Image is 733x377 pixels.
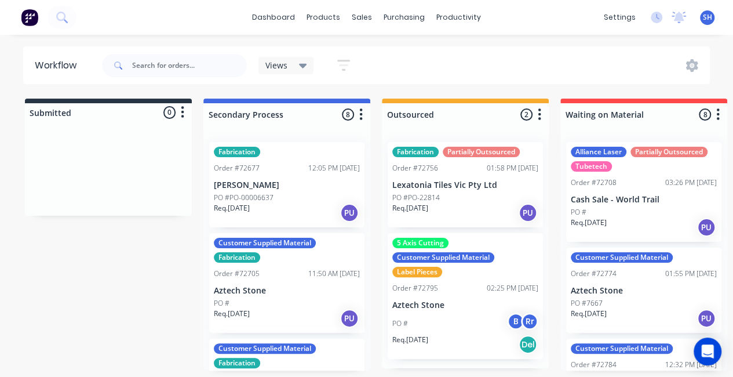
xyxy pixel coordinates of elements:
[431,9,487,26] div: productivity
[214,193,273,203] p: PO #PO-00006637
[388,142,543,227] div: FabricationPartially OutsourcedOrder #7275601:58 PM [DATE]Lexatonia Tiles Vic Pty LtdPO #PO-22814...
[571,286,717,296] p: Aztech Stone
[246,9,301,26] a: dashboard
[392,300,538,310] p: Aztech Stone
[571,298,603,309] p: PO #7667
[209,142,364,227] div: FabricationOrder #7267712:05 PM [DATE][PERSON_NAME]PO #PO-00006637Req.[DATE]PU
[392,163,438,173] div: Order #72756
[571,269,617,279] div: Order #72774
[392,283,438,293] div: Order #72795
[566,248,721,333] div: Customer Supplied MaterialOrder #7277401:55 PM [DATE]Aztech StonePO #7667Req.[DATE]PU
[308,163,360,173] div: 12:05 PM [DATE]
[214,286,360,296] p: Aztech Stone
[571,217,607,228] p: Req. [DATE]
[214,147,260,157] div: Fabrication
[571,343,673,354] div: Customer Supplied Material
[630,147,708,157] div: Partially Outsourced
[214,343,316,354] div: Customer Supplied Material
[346,9,378,26] div: sales
[694,338,721,365] div: Open Intercom Messenger
[132,54,247,77] input: Search for orders...
[214,163,260,173] div: Order #72677
[214,252,260,263] div: Fabrication
[665,360,717,370] div: 12:32 PM [DATE]
[571,360,617,370] div: Order #72784
[571,309,607,319] p: Req. [DATE]
[265,59,287,71] span: Views
[571,147,626,157] div: Alliance Laser
[392,318,408,329] p: PO #
[209,233,364,333] div: Customer Supplied MaterialFabricationOrder #7270511:50 AM [DATE]Aztech StonePO #Req.[DATE]PU
[392,193,440,203] p: PO #PO-22814
[697,218,716,237] div: PU
[392,180,538,190] p: Lexatonia Tiles Vic Pty Ltd
[214,203,250,213] p: Req. [DATE]
[340,309,359,328] div: PU
[392,203,428,213] p: Req. [DATE]
[519,204,537,222] div: PU
[507,313,524,330] div: B
[308,269,360,279] div: 11:50 AM [DATE]
[665,177,717,188] div: 03:26 PM [DATE]
[340,204,359,222] div: PU
[21,9,38,26] img: Factory
[388,233,543,359] div: 5 Axis CuttingCustomer Supplied MaterialLabel PiecesOrder #7279502:25 PM [DATE]Aztech StonePO #BR...
[571,252,673,263] div: Customer Supplied Material
[571,177,617,188] div: Order #72708
[571,195,717,205] p: Cash Sale - World Trail
[519,335,537,354] div: Del
[214,358,260,368] div: Fabrication
[214,238,316,248] div: Customer Supplied Material
[571,161,612,172] div: Tubetech
[35,59,82,72] div: Workflow
[392,147,439,157] div: Fabrication
[571,207,586,217] p: PO #
[392,252,494,263] div: Customer Supplied Material
[665,269,717,279] div: 01:55 PM [DATE]
[301,9,346,26] div: products
[487,283,538,293] div: 02:25 PM [DATE]
[443,147,520,157] div: Partially Outsourced
[214,298,229,309] p: PO #
[521,313,538,330] div: Rr
[598,9,641,26] div: settings
[392,238,448,248] div: 5 Axis Cutting
[392,267,442,277] div: Label Pieces
[703,12,712,23] span: SH
[214,180,360,190] p: [PERSON_NAME]
[566,142,721,242] div: Alliance LaserPartially OutsourcedTubetechOrder #7270803:26 PM [DATE]Cash Sale - World TrailPO #R...
[487,163,538,173] div: 01:58 PM [DATE]
[392,335,428,345] p: Req. [DATE]
[214,309,250,319] p: Req. [DATE]
[378,9,431,26] div: purchasing
[697,309,716,328] div: PU
[214,269,260,279] div: Order #72705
